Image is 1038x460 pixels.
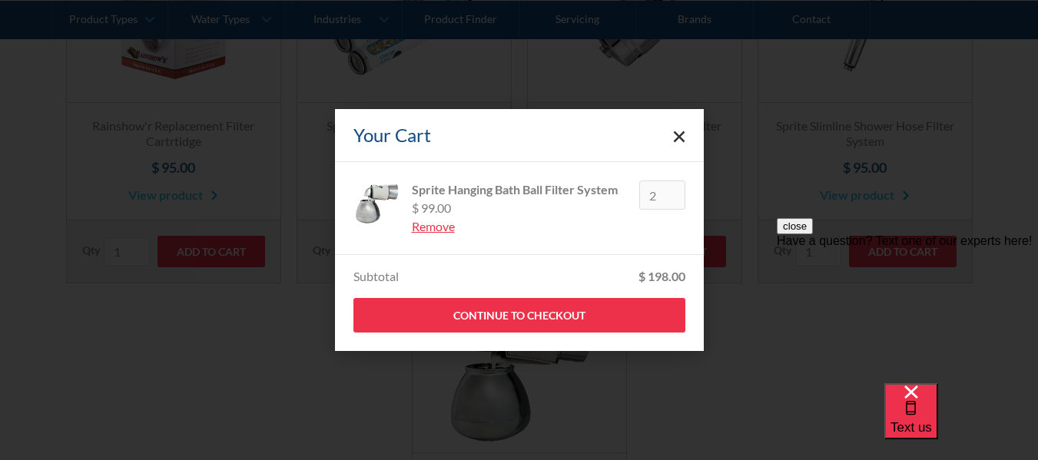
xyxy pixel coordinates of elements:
iframe: podium webchat widget prompt [777,218,1038,402]
div: Your Cart [353,121,431,149]
div: $ 99.00 [412,199,627,217]
div: $ 198.00 [638,267,685,286]
div: Sprite Hanging Bath Ball Filter System [412,180,627,199]
a: Close cart [673,129,685,141]
a: Continue to Checkout [353,298,685,333]
iframe: podium webchat widget bubble [884,383,1038,460]
div: Remove [412,217,627,236]
div: Subtotal [353,267,399,286]
a: Remove item from cart [412,217,627,236]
